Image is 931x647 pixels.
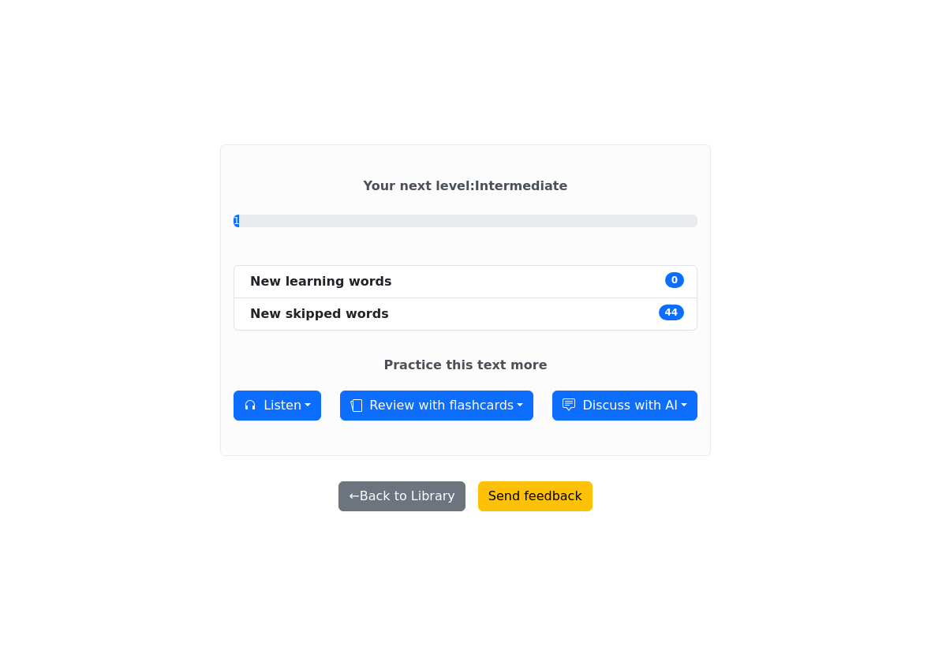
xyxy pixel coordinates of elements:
div: New skipped words [250,305,389,323]
strong: Your next level : Intermediate [364,178,568,193]
strong: Practice this text more [383,357,547,372]
button: ←Back to Library [338,481,465,511]
div: New learning words [250,272,392,291]
button: Discuss with AI [552,391,697,421]
button: Send feedback [478,481,593,511]
div: 1% [234,215,239,227]
span: 0 [665,272,684,288]
span: 44 [659,305,684,320]
a: 1% [234,215,697,227]
button: Listen [234,391,321,421]
button: Review with flashcards [340,391,533,421]
a: ←Back to Library [332,482,471,497]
